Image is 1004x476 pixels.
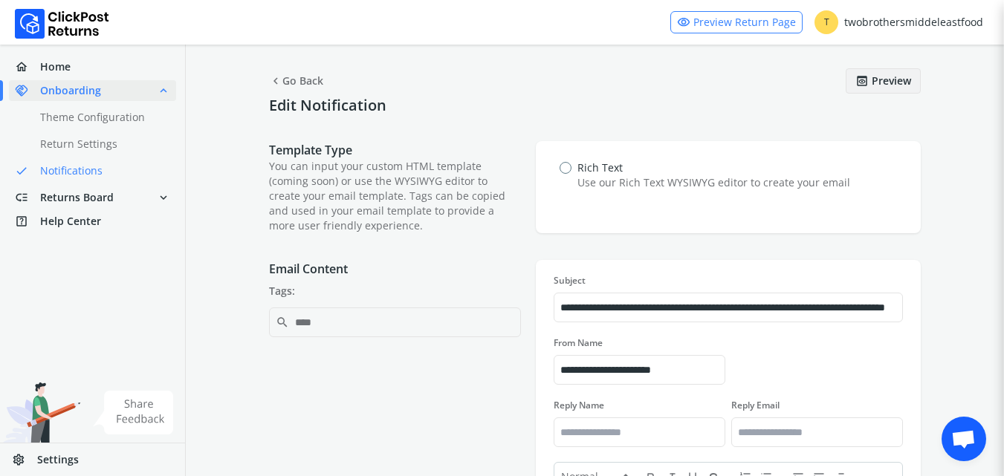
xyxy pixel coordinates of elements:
[15,80,40,101] span: handshake
[677,12,690,33] span: visibility
[15,56,40,77] span: home
[577,175,850,190] div: Use our Rich Text WYSIWYG editor to create your email
[276,312,289,333] span: search
[40,190,114,205] span: Returns Board
[269,141,521,159] p: Template Type
[9,107,194,128] a: Theme Configuration
[9,134,194,154] a: Return Settings
[157,187,170,208] span: expand_more
[269,260,521,278] p: Email Content
[40,214,101,229] span: Help Center
[846,68,921,94] div: Preview
[554,275,903,287] label: Subject
[12,449,37,470] span: settings
[814,10,838,34] span: T
[577,160,850,175] div: Rich Text
[269,97,921,114] h4: Edit Notification
[731,400,903,411] label: Reply Email
[814,10,983,34] div: twobrothersmiddeleastfood
[15,160,28,181] span: done
[40,59,71,74] span: Home
[9,56,176,77] a: homeHome
[15,187,40,208] span: low_priority
[269,68,323,94] span: Go Back
[269,71,282,91] span: chevron_left
[855,71,869,91] span: preview
[157,80,170,101] span: expand_less
[15,9,109,39] img: Logo
[670,11,803,33] a: visibilityPreview Return Page
[554,337,725,349] label: From Name
[554,400,725,411] label: Reply Name
[269,284,521,299] p: Tags:
[93,391,174,434] img: share feedback
[40,83,101,98] span: Onboarding
[269,159,521,233] p: You can input your custom HTML template (coming soon) or use the WYSIWYG editor to create your em...
[9,160,194,181] a: doneNotifications
[15,211,40,232] span: help_center
[9,211,176,232] a: help_centerHelp Center
[942,417,986,461] div: Open chat
[37,452,79,467] span: Settings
